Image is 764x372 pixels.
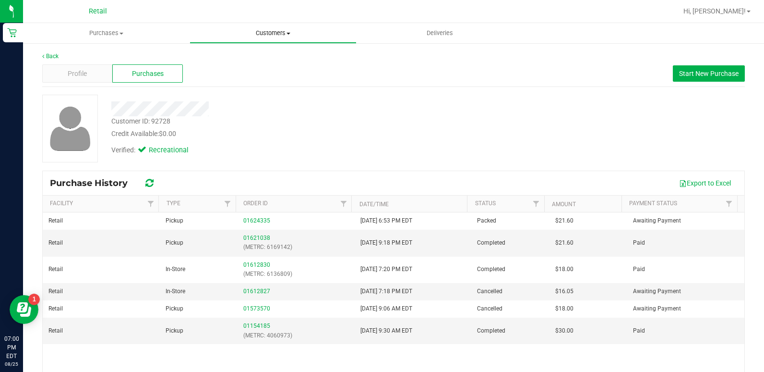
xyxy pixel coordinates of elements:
a: 01154185 [243,322,270,329]
span: Start New Purchase [679,70,739,77]
span: Deliveries [414,29,466,37]
span: Retail [48,326,63,335]
span: $18.00 [555,304,573,313]
inline-svg: Retail [7,28,17,37]
p: (METRC: 4060973) [243,331,349,340]
span: Retail [48,216,63,225]
span: Pickup [166,238,183,248]
div: Verified: [111,145,187,156]
span: In-Store [166,287,185,296]
span: Pickup [166,216,183,225]
span: Purchase History [50,178,137,188]
button: Start New Purchase [673,65,745,82]
span: $0.00 [159,130,176,137]
span: [DATE] 7:18 PM EDT [360,287,412,296]
span: $18.00 [555,265,573,274]
a: Customers [190,23,356,43]
span: [DATE] 6:53 PM EDT [360,216,412,225]
span: Cancelled [477,304,502,313]
span: Retail [48,287,63,296]
span: Retail [48,238,63,248]
a: Filter [721,196,737,212]
a: Status [475,200,496,207]
span: [DATE] 9:06 AM EDT [360,304,412,313]
span: $30.00 [555,326,573,335]
a: Date/Time [359,201,389,208]
span: Completed [477,326,505,335]
span: Paid [633,238,645,248]
a: Back [42,53,59,60]
span: In-Store [166,265,185,274]
a: Filter [143,196,158,212]
a: Deliveries [357,23,523,43]
p: (METRC: 6136809) [243,270,349,279]
div: Credit Available: [111,129,455,139]
span: Profile [68,69,87,79]
span: Retail [48,265,63,274]
div: Customer ID: 92728 [111,116,170,126]
a: Type [167,200,180,207]
span: Cancelled [477,287,502,296]
span: [DATE] 7:20 PM EDT [360,265,412,274]
a: 01621038 [243,235,270,241]
span: Retail [89,7,107,15]
span: Hi, [PERSON_NAME]! [683,7,746,15]
a: Filter [528,196,544,212]
a: Order ID [243,200,268,207]
a: 01612827 [243,288,270,295]
p: 08/25 [4,360,19,368]
span: Packed [477,216,496,225]
p: (METRC: 6169142) [243,243,349,252]
span: Awaiting Payment [633,216,681,225]
span: Completed [477,238,505,248]
img: user-icon.png [45,104,95,153]
span: Paid [633,326,645,335]
span: Purchases [132,69,164,79]
span: [DATE] 9:18 PM EDT [360,238,412,248]
span: Pickup [166,304,183,313]
a: Purchases [23,23,190,43]
span: $21.60 [555,238,573,248]
a: 01573570 [243,305,270,312]
iframe: Resource center [10,295,38,324]
a: Filter [335,196,351,212]
span: Paid [633,265,645,274]
a: Payment Status [629,200,677,207]
span: Awaiting Payment [633,304,681,313]
span: Retail [48,304,63,313]
a: Filter [220,196,236,212]
a: 01624335 [243,217,270,224]
span: Purchases [23,29,190,37]
a: 01612830 [243,261,270,268]
span: $21.60 [555,216,573,225]
span: Recreational [149,145,187,156]
a: Amount [552,201,576,208]
span: [DATE] 9:30 AM EDT [360,326,412,335]
button: Export to Excel [673,175,737,191]
a: Facility [50,200,73,207]
span: Awaiting Payment [633,287,681,296]
p: 07:00 PM EDT [4,335,19,360]
span: Customers [190,29,356,37]
span: $16.05 [555,287,573,296]
iframe: Resource center unread badge [28,294,40,305]
span: Completed [477,265,505,274]
span: Pickup [166,326,183,335]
